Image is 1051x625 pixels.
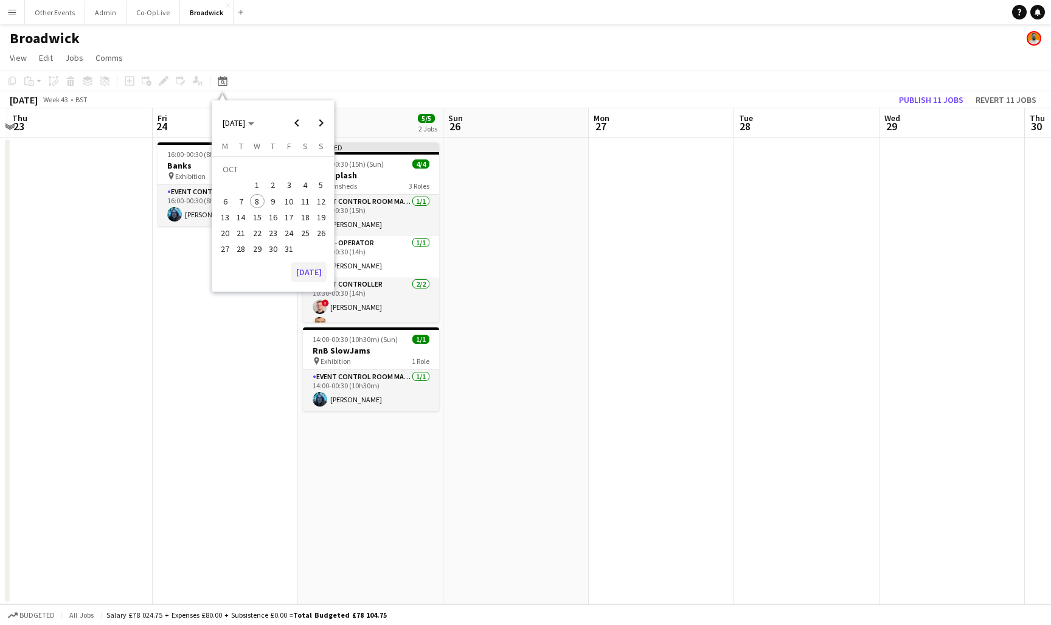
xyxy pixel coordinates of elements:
[234,242,249,257] span: 28
[297,177,313,193] button: 04-10-2025
[222,141,228,152] span: M
[91,50,128,66] a: Comms
[266,178,280,193] span: 2
[281,209,297,225] button: 17-10-2025
[297,225,313,241] button: 25-10-2025
[266,194,280,209] span: 9
[233,241,249,257] button: 28-10-2025
[233,225,249,241] button: 21-10-2025
[319,141,324,152] span: S
[10,29,80,47] h1: Broadwick
[75,95,88,104] div: BST
[303,278,439,337] app-card-role: Event Controller2/210:30-00:30 (14h)![PERSON_NAME][PERSON_NAME]
[314,178,328,193] span: 5
[1027,31,1041,46] app-user-avatar: Ben Sidaway
[158,185,294,226] app-card-role: Event Control Room Manager1/116:00-00:30 (8h30m)[PERSON_NAME]
[303,327,439,411] app-job-card: 14:00-00:30 (10h30m) (Sun)1/1RnB SlowJams Exhibition1 RoleEvent Control Room Manager1/114:00-00:3...
[313,225,329,241] button: 26-10-2025
[10,94,38,106] div: [DATE]
[249,177,265,193] button: 01-10-2025
[321,357,351,366] span: Exhibition
[249,194,265,209] button: 08-10-2025
[266,210,280,225] span: 16
[412,335,429,344] span: 1/1
[303,142,439,152] div: Updated
[85,1,127,24] button: Admin
[883,119,900,133] span: 29
[282,226,296,240] span: 24
[281,241,297,257] button: 31-10-2025
[217,225,233,241] button: 20-10-2025
[218,226,232,240] span: 20
[321,181,357,190] span: Drumsheds
[291,262,327,282] button: [DATE]
[265,241,281,257] button: 30-10-2025
[412,159,429,169] span: 4/4
[309,111,333,135] button: Next month
[303,236,439,278] app-card-role: CCTV - Operator1/110:30-00:30 (14h)[PERSON_NAME]
[25,1,85,24] button: Other Events
[271,141,275,152] span: T
[322,299,329,307] span: !
[10,119,27,133] span: 23
[412,357,429,366] span: 1 Role
[298,194,313,209] span: 11
[250,194,265,209] span: 8
[67,610,96,620] span: All jobs
[884,113,900,124] span: Wed
[971,92,1041,108] button: Revert 11 jobs
[223,117,245,128] span: [DATE]
[158,142,294,226] app-job-card: 16:00-00:30 (8h30m) (Sat)1/1Banks Exhibition1 RoleEvent Control Room Manager1/116:00-00:30 (8h30m...
[250,178,265,193] span: 1
[217,209,233,225] button: 13-10-2025
[303,142,439,323] app-job-card: Updated09:30-00:30 (15h) (Sun)4/4City Splash Drumsheds3 RolesEvent Control Room Manager1/109:30-0...
[218,210,232,225] span: 13
[234,194,249,209] span: 7
[737,119,753,133] span: 28
[592,119,609,133] span: 27
[293,610,387,620] span: Total Budgeted £78 104.75
[303,170,439,181] h3: City Splash
[313,177,329,193] button: 05-10-2025
[10,52,27,63] span: View
[40,95,71,104] span: Week 43
[313,335,398,344] span: 14:00-00:30 (10h30m) (Sun)
[65,52,83,63] span: Jobs
[12,113,27,124] span: Thu
[250,226,265,240] span: 22
[418,124,437,133] div: 2 Jobs
[314,226,328,240] span: 26
[249,241,265,257] button: 29-10-2025
[175,172,206,181] span: Exhibition
[314,194,328,209] span: 12
[313,194,329,209] button: 12-10-2025
[303,195,439,236] app-card-role: Event Control Room Manager1/109:30-00:30 (15h)[PERSON_NAME]
[127,1,180,24] button: Co-Op Live
[287,141,291,152] span: F
[250,210,265,225] span: 15
[217,241,233,257] button: 27-10-2025
[218,242,232,257] span: 27
[282,210,296,225] span: 17
[167,150,247,159] span: 16:00-00:30 (8h30m) (Sat)
[739,113,753,124] span: Tue
[158,160,294,171] h3: Banks
[281,177,297,193] button: 03-10-2025
[297,209,313,225] button: 18-10-2025
[158,113,167,124] span: Fri
[233,209,249,225] button: 14-10-2025
[217,194,233,209] button: 06-10-2025
[239,141,243,152] span: T
[5,50,32,66] a: View
[303,141,308,152] span: S
[409,181,429,190] span: 3 Roles
[265,177,281,193] button: 02-10-2025
[19,611,55,620] span: Budgeted
[448,113,463,124] span: Sun
[894,92,968,108] button: Publish 11 jobs
[265,225,281,241] button: 23-10-2025
[265,194,281,209] button: 09-10-2025
[297,194,313,209] button: 11-10-2025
